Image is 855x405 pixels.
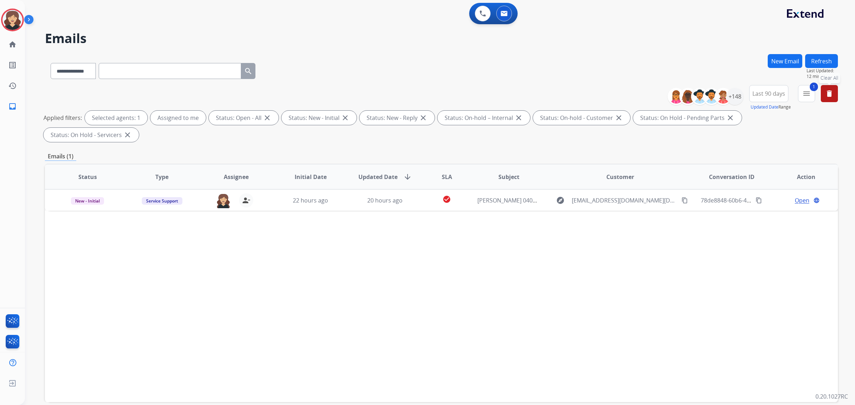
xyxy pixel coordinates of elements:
[224,173,249,181] span: Assignee
[263,114,271,122] mat-icon: close
[815,392,848,401] p: 0.20.1027RC
[751,104,791,110] span: Range
[43,114,82,122] p: Applied filters:
[798,85,815,102] button: 1
[437,111,530,125] div: Status: On-hold – Internal
[606,173,634,181] span: Customer
[281,111,357,125] div: Status: New - Initial
[682,197,688,204] mat-icon: content_copy
[142,197,182,205] span: Service Support
[514,114,523,122] mat-icon: close
[726,88,743,105] div: +148
[805,54,838,68] button: Refresh
[615,114,623,122] mat-icon: close
[150,111,206,125] div: Assigned to me
[8,102,17,111] mat-icon: inbox
[71,197,104,205] span: New - Initial
[572,196,677,205] span: [EMAIL_ADDRESS][DOMAIN_NAME][DATE]
[367,196,403,204] span: 20 hours ago
[533,111,630,125] div: Status: On-hold - Customer
[244,67,253,75] mat-icon: search
[751,104,778,110] button: Updated Date
[45,31,838,46] h2: Emails
[807,68,838,74] span: Last Updated:
[749,85,788,102] button: Last 90 days
[359,111,435,125] div: Status: New - Reply
[813,197,820,204] mat-icon: language
[752,92,785,95] span: Last 90 days
[43,128,139,142] div: Status: On Hold - Servicers
[556,196,565,205] mat-icon: explore
[155,173,169,181] span: Type
[45,152,76,161] p: Emails (1)
[295,173,327,181] span: Initial Date
[209,111,279,125] div: Status: Open - All
[242,196,250,205] mat-icon: person_remove
[442,173,452,181] span: SLA
[341,114,349,122] mat-icon: close
[8,61,17,69] mat-icon: list_alt
[756,197,762,204] mat-icon: content_copy
[8,81,17,90] mat-icon: history
[498,173,519,181] span: Subject
[633,111,742,125] div: Status: On Hold - Pending Parts
[123,131,132,139] mat-icon: close
[2,10,22,30] img: avatar
[709,173,755,181] span: Conversation ID
[821,85,838,102] button: Clear All
[810,83,818,91] span: 1
[358,173,398,181] span: Updated Date
[442,195,451,204] mat-icon: check_circle
[726,114,735,122] mat-icon: close
[701,196,812,204] span: 78de8848-60b6-418d-9433-bc24e49de132
[419,114,427,122] mat-icon: close
[78,173,97,181] span: Status
[8,40,17,49] mat-icon: home
[216,193,230,208] img: agent-avatar
[293,196,328,204] span: 22 hours ago
[403,173,412,181] mat-icon: arrow_downward
[807,74,838,79] span: 12 minutes ago
[825,89,834,98] mat-icon: delete
[820,74,838,81] span: Clear All
[795,196,809,205] span: Open
[85,111,147,125] div: Selected agents: 1
[763,164,838,189] th: Action
[477,196,558,204] span: [PERSON_NAME] 040TAAW388
[768,54,802,68] button: New Email
[802,89,811,98] mat-icon: menu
